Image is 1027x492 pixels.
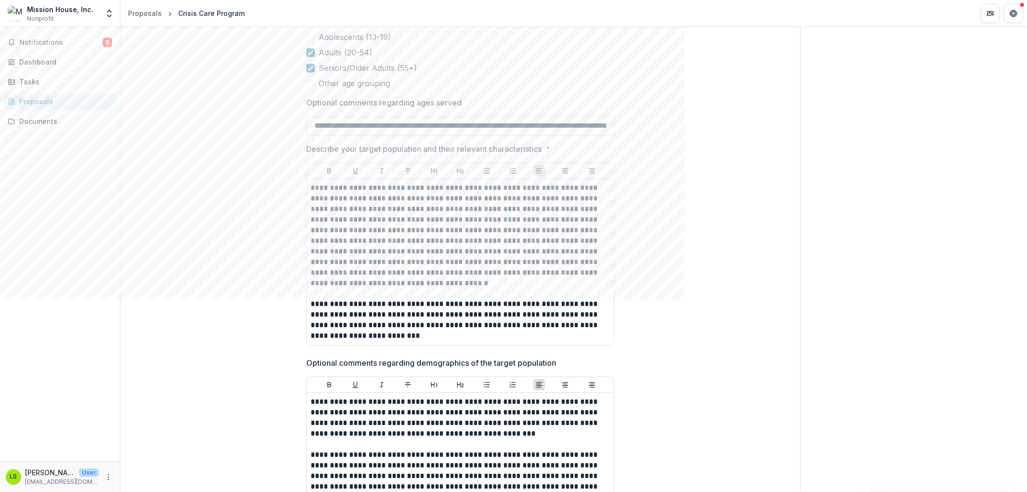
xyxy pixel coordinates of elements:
span: Seniors/Older Adults (55+) [319,62,417,74]
p: User [79,468,99,477]
img: Mission House, Inc. [8,6,23,21]
span: 8 [103,38,112,47]
button: Partners [981,4,1000,23]
a: Proposals [4,93,116,109]
button: Heading 2 [455,379,466,390]
button: Bullet List [481,165,493,176]
span: Nonprofit [27,14,54,23]
div: Dashboard [19,57,108,67]
button: Align Center [559,379,571,390]
span: Adults (20-54) [319,47,372,58]
nav: breadcrumb [124,6,248,20]
div: Documents [19,116,108,126]
button: Ordered List [507,379,519,390]
a: Tasks [4,74,116,90]
span: Adolescents (13-19) [319,31,391,43]
button: Align Right [586,379,598,390]
button: Bold [324,379,335,390]
p: [EMAIL_ADDRESS][DOMAIN_NAME] [25,478,99,486]
button: Align Right [586,165,598,176]
span: Other age grouping [319,78,390,89]
button: Strike [402,379,414,390]
button: Ordered List [507,165,519,176]
button: Italicize [376,165,388,176]
div: Lucas Seilhymer [10,474,17,480]
button: Heading 1 [429,165,440,176]
button: Align Center [559,165,571,176]
div: Proposals [19,96,108,106]
div: Tasks [19,77,108,87]
button: Align Left [533,379,545,390]
button: Italicize [376,379,388,390]
button: Bold [324,165,335,176]
p: Optional comments regarding demographics of the target population [306,357,556,369]
a: Documents [4,113,116,129]
p: [PERSON_NAME] [25,467,75,478]
button: Underline [350,379,361,390]
button: Open entity switcher [103,4,116,23]
span: Notifications [19,39,103,47]
button: Notifications8 [4,35,116,50]
button: Align Left [533,165,545,176]
button: Underline [350,165,361,176]
button: Strike [402,165,414,176]
div: Crisis Care Program [178,8,245,18]
a: Dashboard [4,54,116,70]
p: Optional comments regarding ages served [306,97,462,108]
div: Proposals [128,8,162,18]
p: Describe your target population and their relevant characteristics [306,143,542,155]
button: Get Help [1004,4,1023,23]
button: Heading 1 [429,379,440,390]
a: Proposals [124,6,166,20]
div: Mission House, Inc. [27,4,93,14]
button: Bullet List [481,379,493,390]
button: Heading 2 [455,165,466,176]
button: More [103,471,114,483]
